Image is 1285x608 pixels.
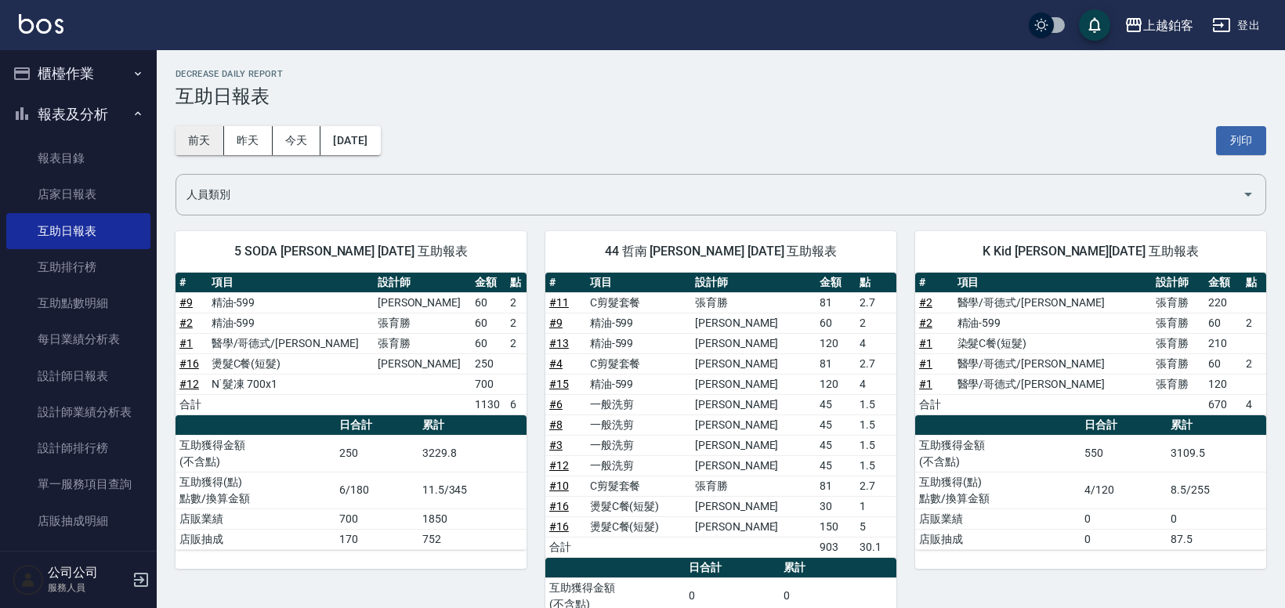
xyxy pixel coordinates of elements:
td: 2 [506,313,527,333]
td: 一般洗剪 [586,394,691,414]
td: 2 [1242,313,1266,333]
td: 30 [816,496,856,516]
td: 精油-599 [586,313,691,333]
a: 店販抽成明細 [6,503,150,539]
img: Logo [19,14,63,34]
td: [PERSON_NAME] [691,435,816,455]
th: 項目 [208,273,374,293]
td: 醫學/哥德式/[PERSON_NAME] [954,292,1153,313]
td: 2.7 [856,292,896,313]
a: #2 [179,317,193,329]
td: [PERSON_NAME] [691,374,816,394]
td: 燙髮C餐(短髮) [586,496,691,516]
a: #6 [549,398,563,411]
th: 累計 [418,415,527,436]
input: 人員名稱 [183,181,1236,208]
td: 4 [856,333,896,353]
button: save [1079,9,1110,41]
th: 日合計 [1080,415,1167,436]
div: 上越鉑客 [1143,16,1193,35]
a: #1 [919,378,932,390]
td: 700 [471,374,506,394]
td: 6 [506,394,527,414]
td: C剪髮套餐 [586,292,691,313]
a: #9 [179,296,193,309]
td: 210 [1204,333,1243,353]
td: 700 [335,508,418,529]
img: Person [13,564,44,595]
td: 互助獲得金額 (不含點) [915,435,1080,472]
a: #12 [179,378,199,390]
td: 45 [816,455,856,476]
button: 報表及分析 [6,94,150,135]
td: [PERSON_NAME] [374,353,472,374]
a: #1 [919,357,932,370]
p: 服務人員 [48,581,128,595]
th: # [176,273,208,293]
td: 互助獲得(點) 點數/換算金額 [915,472,1080,508]
td: 45 [816,394,856,414]
td: 550 [1080,435,1167,472]
a: 店家日報表 [6,176,150,212]
td: 2 [506,333,527,353]
td: 45 [816,414,856,435]
td: [PERSON_NAME] [691,394,816,414]
a: 設計師業績分析表 [6,394,150,430]
a: 設計師排行榜 [6,430,150,466]
td: 1.5 [856,455,896,476]
td: 店販業績 [915,508,1080,529]
td: 精油-599 [208,313,374,333]
td: 燙髮C餐(短髮) [586,516,691,537]
th: 金額 [1204,273,1243,293]
td: 87.5 [1167,529,1266,549]
td: 燙髮C餐(短髮) [208,353,374,374]
td: 81 [816,476,856,496]
span: 5 SODA [PERSON_NAME] [DATE] 互助報表 [194,244,508,259]
td: 4 [856,374,896,394]
td: 150 [816,516,856,537]
a: 互助點數明細 [6,285,150,321]
td: 一般洗剪 [586,435,691,455]
td: 60 [816,313,856,333]
td: 60 [1204,353,1243,374]
td: 903 [816,537,856,557]
th: 日合計 [685,558,780,578]
td: 1.5 [856,435,896,455]
td: [PERSON_NAME] [691,414,816,435]
td: 0 [1080,529,1167,549]
td: 互助獲得金額 (不含點) [176,435,335,472]
a: 互助排行榜 [6,249,150,285]
td: C剪髮套餐 [586,476,691,496]
a: 每日業績分析表 [6,321,150,357]
button: 今天 [273,126,321,155]
td: [PERSON_NAME] [691,313,816,333]
a: #3 [549,439,563,451]
a: 報表目錄 [6,140,150,176]
td: 250 [335,435,418,472]
td: 精油-599 [954,313,1153,333]
td: [PERSON_NAME] [691,333,816,353]
td: 2 [856,313,896,333]
a: #1 [919,337,932,349]
button: Open [1236,182,1261,207]
td: 120 [816,333,856,353]
a: #1 [179,337,193,349]
button: [DATE] [320,126,380,155]
td: 1850 [418,508,527,529]
button: 昨天 [224,126,273,155]
th: # [545,273,586,293]
th: 金額 [816,273,856,293]
button: 上越鉑客 [1118,9,1200,42]
td: 張育勝 [1152,292,1204,313]
td: 張育勝 [1152,374,1204,394]
th: 點 [1242,273,1266,293]
td: 0 [1080,508,1167,529]
th: 累計 [780,558,896,578]
td: 醫學/哥德式/[PERSON_NAME] [954,353,1153,374]
a: #10 [549,480,569,492]
td: [PERSON_NAME] [374,292,472,313]
td: 精油-599 [586,333,691,353]
td: 張育勝 [691,292,816,313]
button: 列印 [1216,126,1266,155]
th: 點 [506,273,527,293]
